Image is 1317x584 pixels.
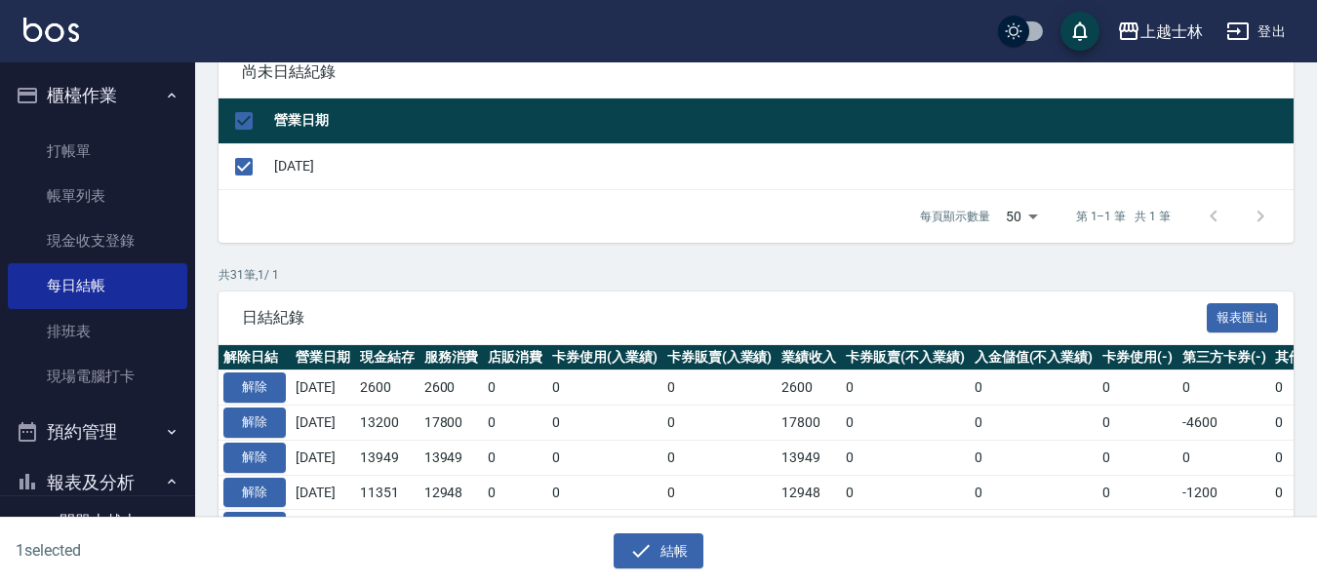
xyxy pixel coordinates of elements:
td: 13949 [419,440,484,475]
th: 現金結存 [355,345,419,370]
td: 9049 [355,510,419,545]
td: 2600 [777,370,841,406]
td: 0 [662,440,778,475]
th: 營業日期 [291,345,355,370]
button: 結帳 [614,533,704,569]
td: 0 [970,370,1098,406]
td: 0 [483,440,547,475]
button: 登出 [1218,14,1294,50]
th: 營業日期 [269,98,1294,144]
td: [DATE] [291,370,355,406]
button: 預約管理 [8,407,187,457]
td: 0 [1097,440,1177,475]
td: 0 [841,510,970,545]
img: Logo [23,18,79,42]
td: [DATE] [269,143,1294,189]
td: 0 [547,475,662,510]
td: 10049 [419,510,484,545]
a: 排班表 [8,309,187,354]
th: 卡券使用(-) [1097,345,1177,370]
button: 解除 [223,478,286,508]
button: 櫃檯作業 [8,70,187,121]
td: 13949 [777,440,841,475]
th: 業績收入 [777,345,841,370]
a: 現場電腦打卡 [8,354,187,399]
p: 每頁顯示數量 [920,208,990,225]
td: -1200 [1177,475,1271,510]
td: 0 [1177,370,1271,406]
td: 12948 [777,475,841,510]
td: 2600 [419,370,484,406]
td: 0 [1097,406,1177,441]
td: 0 [483,475,547,510]
button: 報表及分析 [8,457,187,508]
th: 解除日結 [219,345,291,370]
td: 0 [483,406,547,441]
span: 尚未日結紀錄 [242,62,1270,82]
th: 店販消費 [483,345,547,370]
p: 共 31 筆, 1 / 1 [219,266,1294,284]
div: 50 [998,190,1045,243]
th: 第三方卡券(-) [1177,345,1271,370]
td: 0 [662,406,778,441]
th: 入金儲值(不入業績) [970,345,1098,370]
td: 0 [483,370,547,406]
span: 日結紀錄 [242,308,1207,328]
a: 帳單列表 [8,174,187,218]
td: [DATE] [291,510,355,545]
td: 0 [1177,440,1271,475]
td: [DATE] [291,475,355,510]
th: 卡券使用(入業績) [547,345,662,370]
button: 解除 [223,408,286,438]
th: 服務消費 [419,345,484,370]
td: [DATE] [291,406,355,441]
div: 上越士林 [1140,19,1203,44]
td: 17800 [777,406,841,441]
td: 0 [970,440,1098,475]
td: 0 [547,370,662,406]
td: 0 [841,370,970,406]
td: 0 [970,406,1098,441]
td: 12948 [419,475,484,510]
td: 0 [1097,370,1177,406]
button: 上越士林 [1109,12,1211,52]
td: [DATE] [291,440,355,475]
h6: 1 selected [16,538,326,563]
td: 0 [970,475,1098,510]
button: 報表匯出 [1207,303,1279,333]
td: 0 [1097,510,1177,545]
button: 解除 [223,443,286,473]
td: 0 [841,475,970,510]
button: save [1060,12,1099,51]
td: 13949 [355,440,419,475]
td: 0 [547,406,662,441]
th: 卡券販賣(入業績) [662,345,778,370]
td: 2600 [355,370,419,406]
p: 第 1–1 筆 共 1 筆 [1076,208,1171,225]
h5: 開單上越士[PERSON_NAME] [60,512,159,551]
a: 打帳單 [8,129,187,174]
td: 0 [841,406,970,441]
button: 解除 [223,512,286,542]
td: 0 [662,510,778,545]
td: 0 [662,475,778,510]
td: -1000 [1177,510,1271,545]
a: 現金收支登錄 [8,218,187,263]
td: 0 [483,510,547,545]
td: 0 [547,440,662,475]
td: 13200 [355,406,419,441]
td: 17800 [419,406,484,441]
a: 每日結帳 [8,263,187,308]
th: 卡券販賣(不入業績) [841,345,970,370]
td: 0 [662,370,778,406]
td: 10049 [777,510,841,545]
td: 0 [547,510,662,545]
td: -4600 [1177,406,1271,441]
td: 0 [970,510,1098,545]
td: 11351 [355,475,419,510]
td: 0 [1097,475,1177,510]
a: 報表匯出 [1207,307,1279,326]
button: 解除 [223,372,286,403]
td: 0 [841,440,970,475]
